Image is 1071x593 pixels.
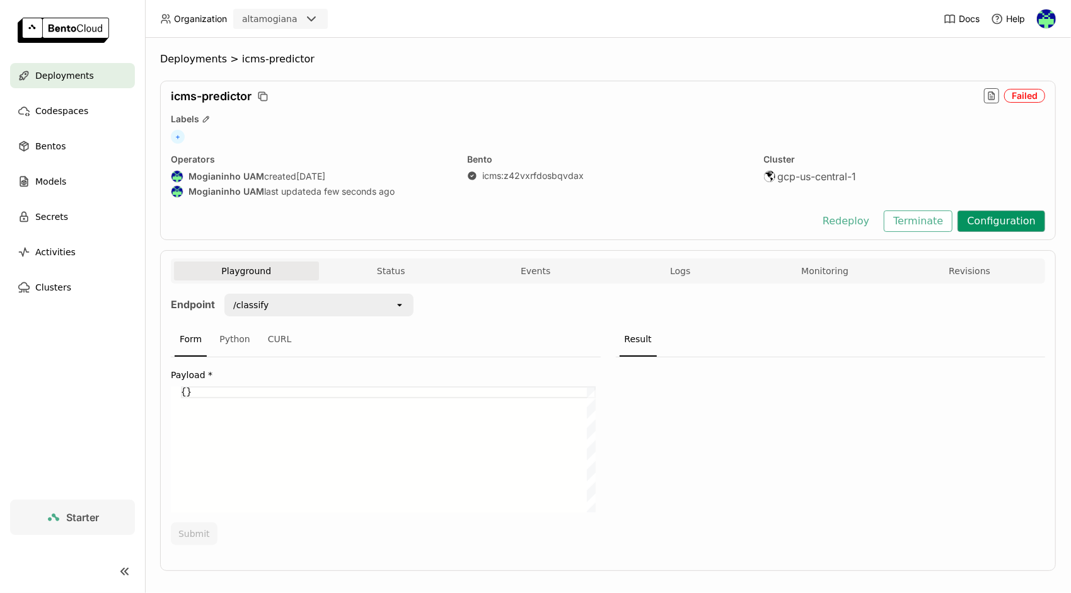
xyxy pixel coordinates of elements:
[959,13,980,25] span: Docs
[753,262,898,280] button: Monitoring
[35,209,68,224] span: Secrets
[35,280,71,295] span: Clusters
[242,53,315,66] span: icms-predictor
[35,103,88,118] span: Codespaces
[171,154,452,165] div: Operators
[10,500,135,535] a: Starter
[813,210,879,232] button: Redeploy
[181,387,192,397] span: {}
[171,113,1045,125] div: Labels
[10,239,135,265] a: Activities
[10,98,135,124] a: Codespaces
[944,13,980,25] a: Docs
[10,63,135,88] a: Deployments
[263,323,297,357] div: CURL
[1004,89,1045,103] div: Failed
[1006,13,1025,25] span: Help
[233,299,269,311] div: /classify
[175,323,207,357] div: Form
[35,245,76,260] span: Activities
[227,53,242,66] span: >
[35,174,66,189] span: Models
[991,13,1025,25] div: Help
[299,13,300,26] input: Selected altamogiana.
[463,262,608,280] button: Events
[670,265,690,277] span: Logs
[467,154,748,165] div: Bento
[214,323,255,357] div: Python
[171,171,183,182] img: Mogianinho UAM
[1037,9,1056,28] img: Mogianinho UAM
[296,171,325,182] span: [DATE]
[174,13,227,25] span: Organization
[242,13,298,25] div: altamogiana
[171,89,252,103] span: icms-predictor
[160,53,227,66] span: Deployments
[319,262,464,280] button: Status
[958,210,1045,232] button: Configuration
[898,262,1043,280] button: Revisions
[10,169,135,194] a: Models
[764,154,1045,165] div: Cluster
[35,139,66,154] span: Bentos
[171,522,217,545] button: Submit
[174,262,319,280] button: Playground
[482,170,584,181] a: icms:z42vxrfdosbqvdax
[620,323,657,357] div: Result
[66,511,99,524] span: Starter
[171,170,452,183] div: created
[10,204,135,229] a: Secrets
[171,370,601,380] label: Payload *
[18,18,109,43] img: logo
[171,298,215,311] strong: Endpoint
[778,170,857,183] span: gcp-us-central-1
[884,210,952,232] button: Terminate
[188,171,264,182] strong: Mogianinho UAM
[316,186,395,197] span: a few seconds ago
[160,53,1056,66] nav: Breadcrumbs navigation
[171,185,452,198] div: last updated
[35,68,94,83] span: Deployments
[270,299,271,311] input: Selected /classify.
[10,275,135,300] a: Clusters
[171,186,183,197] img: Mogianinho UAM
[188,186,264,197] strong: Mogianinho UAM
[395,300,405,310] svg: open
[10,134,135,159] a: Bentos
[171,130,185,144] span: +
